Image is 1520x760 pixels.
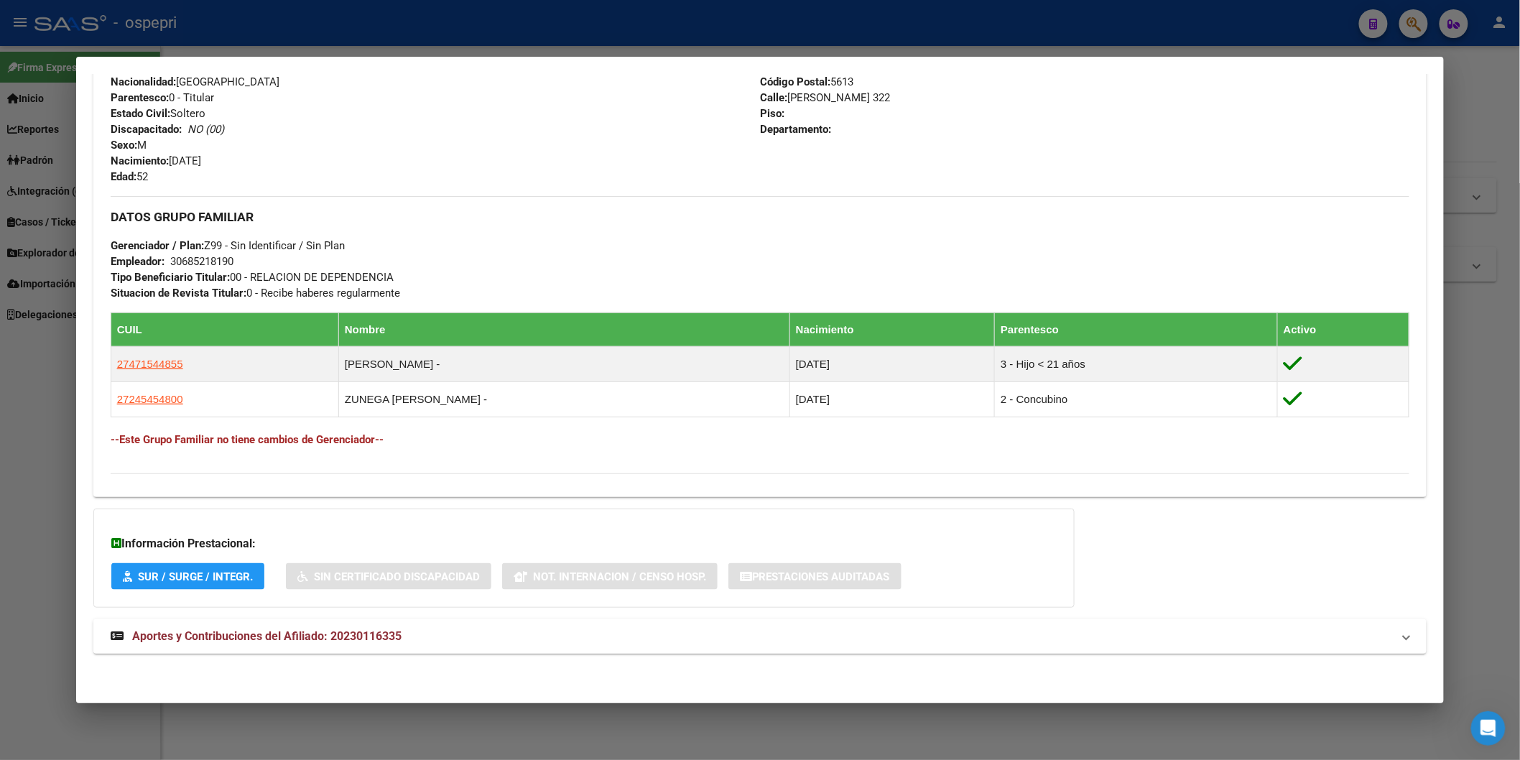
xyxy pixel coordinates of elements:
h4: --Este Grupo Familiar no tiene cambios de Gerenciador-- [111,432,1409,448]
div: 30685218190 [170,254,233,269]
th: Nacimiento [789,312,994,346]
strong: Estado Civil: [111,107,170,120]
strong: Situacion de Revista Titular: [111,287,246,300]
td: 3 - Hijo < 21 años [995,346,1278,381]
h3: DATOS GRUPO FAMILIAR [111,209,1409,225]
strong: Nacionalidad: [111,75,176,88]
button: Not. Internacion / Censo Hosp. [502,563,718,590]
strong: Parentesco: [111,91,169,104]
button: SUR / SURGE / INTEGR. [111,563,264,590]
strong: Gerenciador / Plan: [111,239,204,252]
strong: Sexo: [111,139,137,152]
mat-expansion-panel-header: Aportes y Contribuciones del Afiliado: 20230116335 [93,619,1427,654]
span: 27471544855 [117,358,183,370]
strong: Nacimiento: [111,154,169,167]
th: CUIL [111,312,338,346]
strong: Piso: [760,107,784,120]
span: Sin Certificado Discapacidad [314,570,480,583]
span: 52 [111,170,148,183]
span: [DATE] [111,154,201,167]
button: Prestaciones Auditadas [728,563,902,590]
strong: Código Postal: [760,75,830,88]
iframe: Intercom live chat [1471,711,1506,746]
th: Parentesco [995,312,1278,346]
span: Aportes y Contribuciones del Afiliado: 20230116335 [132,629,402,643]
span: 0 - Recibe haberes regularmente [111,287,400,300]
td: [DATE] [789,346,994,381]
span: 00 - RELACION DE DEPENDENCIA [111,271,394,284]
td: 2 - Concubino [995,381,1278,417]
button: Sin Certificado Discapacidad [286,563,491,590]
span: Not. Internacion / Censo Hosp. [533,570,706,583]
h3: Información Prestacional: [111,535,1057,552]
td: ZUNEGA [PERSON_NAME] - [338,381,789,417]
span: SUR / SURGE / INTEGR. [138,570,253,583]
span: Prestaciones Auditadas [752,570,890,583]
strong: Empleador: [111,255,164,268]
span: [PERSON_NAME] 322 [760,91,890,104]
span: [GEOGRAPHIC_DATA] [111,75,279,88]
span: Z99 - Sin Identificar / Sin Plan [111,239,345,252]
span: Soltero [111,107,205,120]
strong: Departamento: [760,123,831,136]
span: 5613 [760,75,853,88]
th: Activo [1277,312,1409,346]
strong: Calle: [760,91,787,104]
td: [DATE] [789,381,994,417]
i: NO (00) [187,123,224,136]
strong: Edad: [111,170,136,183]
strong: Discapacitado: [111,123,182,136]
span: M [111,139,147,152]
span: 27245454800 [117,393,183,405]
span: 0 - Titular [111,91,214,104]
td: [PERSON_NAME] - [338,346,789,381]
th: Nombre [338,312,789,346]
strong: Tipo Beneficiario Titular: [111,271,230,284]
